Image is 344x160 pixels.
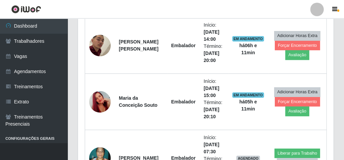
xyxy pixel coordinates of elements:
[119,39,158,52] strong: [PERSON_NAME] [PERSON_NAME]
[171,99,195,104] strong: Embalador
[239,43,257,55] strong: há 06 h e 11 min
[274,31,320,40] button: Adicionar Horas Extra
[89,22,111,69] img: 1754683115813.jpeg
[285,50,309,60] button: Avaliação
[204,78,224,99] li: Início:
[204,107,219,119] time: [DATE] 20:10
[204,86,219,98] time: [DATE] 15:00
[204,43,224,64] li: Término:
[171,43,195,48] strong: Embalador
[89,83,111,121] img: 1746815738665.jpeg
[204,99,224,120] li: Término:
[204,142,219,154] time: [DATE] 07:30
[204,29,219,42] time: [DATE] 14:00
[274,149,320,158] button: Liberar para Trabalho
[232,36,264,41] span: EM ANDAMENTO
[204,22,224,43] li: Início:
[232,92,264,98] span: EM ANDAMENTO
[119,95,157,108] strong: Maria da Conceição Souto
[274,87,320,97] button: Adicionar Horas Extra
[11,5,41,13] img: CoreUI Logo
[275,41,320,50] button: Forçar Encerramento
[285,106,309,116] button: Avaliação
[204,134,224,155] li: Início:
[204,51,219,63] time: [DATE] 20:00
[239,99,257,111] strong: há 05 h e 11 min
[275,97,320,106] button: Forçar Encerramento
